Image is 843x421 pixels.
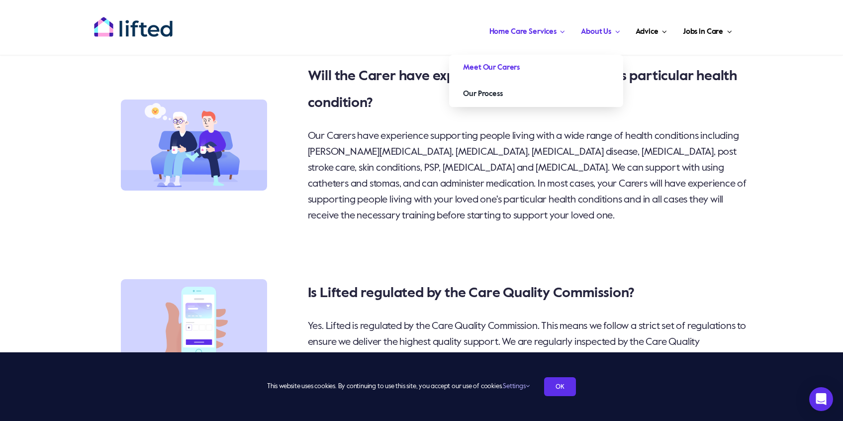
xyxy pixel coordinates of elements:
[205,15,735,45] nav: Main Menu
[683,24,723,40] span: Jobs in Care
[633,15,669,45] a: Advice
[121,279,267,370] img: Care FAQ 3
[463,86,502,102] span: Our Process
[544,377,576,396] a: OK
[308,63,750,116] h2: Will the Carer have experience with my loved one's particular health condition?
[308,128,750,224] p: Our Carers have experience supporting people living with a wide range of health conditions includ...
[449,55,623,81] a: Meet Our Carers
[809,387,833,411] div: Open Intercom Messenger
[308,318,750,366] p: Yes. Lifted is regulated by the Care Quality Commission. This means we follow a strict set of reg...
[489,24,557,40] span: Home Care Services
[636,24,658,40] span: Advice
[486,15,568,45] a: Home Care Services
[503,383,529,390] a: Settings
[267,379,529,395] span: This website uses cookies. By continuing to use this site, you accept our use of cookies.
[463,60,520,76] span: Meet Our Carers
[449,81,623,107] a: Our Process
[121,100,267,191] img: Care FAQ 2
[680,15,735,45] a: Jobs in Care
[94,16,173,26] a: lifted-logo
[581,24,611,40] span: About Us
[308,280,750,307] h2: Is Lifted regulated by the Care Quality Commission?
[578,15,623,45] a: About Us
